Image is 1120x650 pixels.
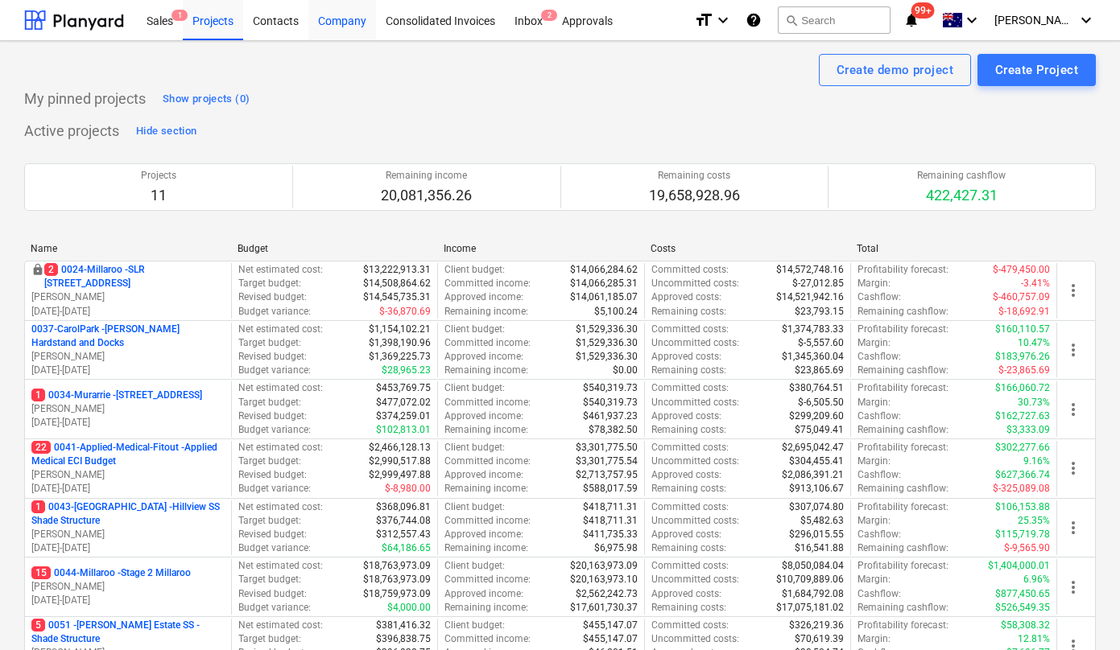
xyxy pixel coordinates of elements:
p: $14,066,285.31 [570,277,638,290]
span: [PERSON_NAME] [994,14,1075,27]
i: format_size [694,10,713,30]
p: $540,319.73 [583,381,638,395]
p: $-23,865.69 [998,364,1050,377]
p: $58,308.32 [1001,619,1050,632]
p: $-479,450.00 [993,263,1050,277]
button: Create demo project [819,54,971,86]
span: more_vert [1064,281,1083,300]
p: $160,110.57 [995,323,1050,336]
p: $-9,565.90 [1004,541,1050,555]
p: $1,529,336.30 [576,336,638,350]
p: 0034-Murarrie - [STREET_ADDRESS] [31,389,202,402]
p: Target budget : [238,396,301,409]
p: $2,466,128.13 [369,441,431,455]
p: Cashflow : [858,350,901,364]
p: 11 [141,186,176,205]
span: 2 [541,10,557,21]
span: 22 [31,441,51,454]
p: Approved costs : [651,468,721,482]
p: $302,277.66 [995,441,1050,455]
p: [DATE] - [DATE] [31,594,225,607]
p: $540,319.73 [583,396,638,409]
p: 9.16% [1023,455,1050,468]
p: $381,416.32 [376,619,431,632]
div: 20024-Millaroo -SLR [STREET_ADDRESS][PERSON_NAME][DATE]-[DATE] [31,263,225,319]
p: $1,369,225.73 [369,350,431,364]
p: 0051 - [PERSON_NAME] Estate SS - Shade Structure [31,619,225,646]
p: 12.81% [1018,632,1050,646]
p: $374,259.01 [376,409,431,423]
p: Remaining costs [649,169,740,183]
div: Chat Widget [1039,573,1120,650]
div: Hide section [136,122,196,141]
p: $307,074.80 [789,500,844,514]
p: Committed costs : [651,559,729,573]
p: Client budget : [444,500,505,514]
i: keyboard_arrow_down [962,10,982,30]
p: Committed income : [444,632,531,646]
p: [DATE] - [DATE] [31,482,225,496]
p: [PERSON_NAME] [31,350,225,364]
p: Net estimated cost : [238,500,323,514]
p: $115,719.78 [995,528,1050,541]
p: $1,404,000.01 [988,559,1050,573]
p: [DATE] - [DATE] [31,541,225,555]
p: Target budget : [238,632,301,646]
p: Uncommitted costs : [651,277,739,290]
p: $2,695,042.47 [782,441,844,455]
p: $17,601,730.37 [570,601,638,615]
div: Show projects (0) [163,90,250,109]
p: Remaining income : [444,482,528,496]
i: keyboard_arrow_down [1077,10,1096,30]
p: $166,060.72 [995,381,1050,395]
p: Target budget : [238,455,301,468]
p: Approved costs : [651,350,721,364]
p: Margin : [858,396,891,409]
span: more_vert [1064,459,1083,478]
p: $3,301,775.54 [576,455,638,468]
p: $-6,505.50 [798,396,844,409]
p: $312,557.43 [376,528,431,541]
p: [DATE] - [DATE] [31,364,225,377]
div: 150044-Millaroo -Stage 2 Millaroo[PERSON_NAME][DATE]-[DATE] [31,566,225,607]
span: 5 [31,619,45,631]
p: Cashflow : [858,528,901,541]
p: $304,455.41 [789,455,844,468]
p: Target budget : [238,277,301,290]
span: 1 [31,500,45,513]
p: Approved costs : [651,290,721,304]
span: more_vert [1064,400,1083,419]
p: $5,482.63 [800,514,844,528]
p: Uncommitted costs : [651,336,739,350]
p: Net estimated cost : [238,323,323,336]
p: [DATE] - [DATE] [31,416,225,430]
p: Committed income : [444,277,531,290]
p: Committed costs : [651,441,729,455]
i: keyboard_arrow_down [713,10,733,30]
p: [PERSON_NAME] [31,290,225,304]
p: Profitability forecast : [858,263,948,277]
p: Net estimated cost : [238,559,323,573]
p: Budget variance : [238,423,311,437]
span: 1 [31,389,45,401]
p: Target budget : [238,336,301,350]
p: Committed costs : [651,263,729,277]
p: $28,965.23 [382,364,431,377]
span: search [785,14,798,27]
p: $14,545,735.31 [363,290,431,304]
p: $2,713,757.95 [576,468,638,482]
p: Remaining costs : [651,423,726,437]
p: $-5,557.60 [798,336,844,350]
p: Client budget : [444,619,505,632]
p: $477,072.02 [376,396,431,409]
p: $455,147.07 [583,632,638,646]
p: Margin : [858,514,891,528]
p: 0037-CarolPark - [PERSON_NAME] Hardstand and Docks [31,323,225,350]
div: Name [31,243,225,254]
p: Remaining costs : [651,601,726,615]
p: Revised budget : [238,290,307,304]
p: Committed income : [444,455,531,468]
p: 0041-Applied-Medical-Fitout - Applied Medical ECI Budget [31,441,225,468]
p: Projects [141,169,176,183]
p: Margin : [858,632,891,646]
